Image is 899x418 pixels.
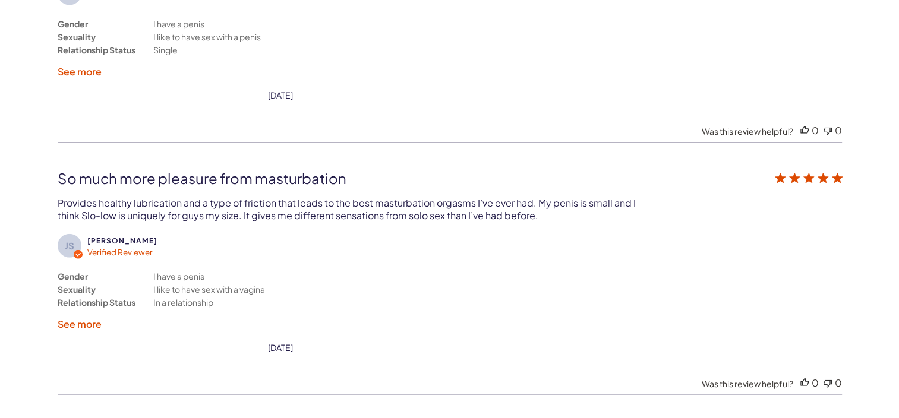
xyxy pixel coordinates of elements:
div: 0 [812,124,819,137]
div: Was this review helpful? [702,126,793,137]
div: date [268,342,293,353]
div: Gender [58,270,88,283]
div: Vote down [824,376,832,389]
text: JS [65,240,74,251]
div: Relationship Status [58,43,135,56]
div: So much more pleasure from masturbation [58,169,685,187]
div: 0 [835,124,842,137]
div: Sexuality [58,283,96,296]
label: See more [58,318,102,330]
div: Vote up [800,124,809,137]
div: I have a penis [153,17,204,30]
div: I have a penis [153,270,204,283]
span: Jon S. [87,236,157,245]
div: Vote down [824,124,832,137]
div: Relationship Status [58,296,135,309]
div: Sexuality [58,30,96,43]
div: [DATE] [268,342,293,353]
div: Vote up [800,376,809,389]
span: Verified Reviewer [87,247,153,257]
label: See more [58,65,102,78]
div: In a relationship [153,296,213,309]
div: I like to have sex with a vagina [153,283,265,296]
div: [DATE] [268,90,293,100]
div: I like to have sex with a penis [153,30,261,43]
div: Was this review helpful? [702,378,793,389]
div: 0 [835,376,842,389]
div: date [268,90,293,100]
div: Gender [58,17,88,30]
div: 0 [812,376,819,389]
div: Single [153,43,178,56]
div: Provides healthy lubrication and a type of friction that leads to the best masturbation orgasms I... [58,197,638,221]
